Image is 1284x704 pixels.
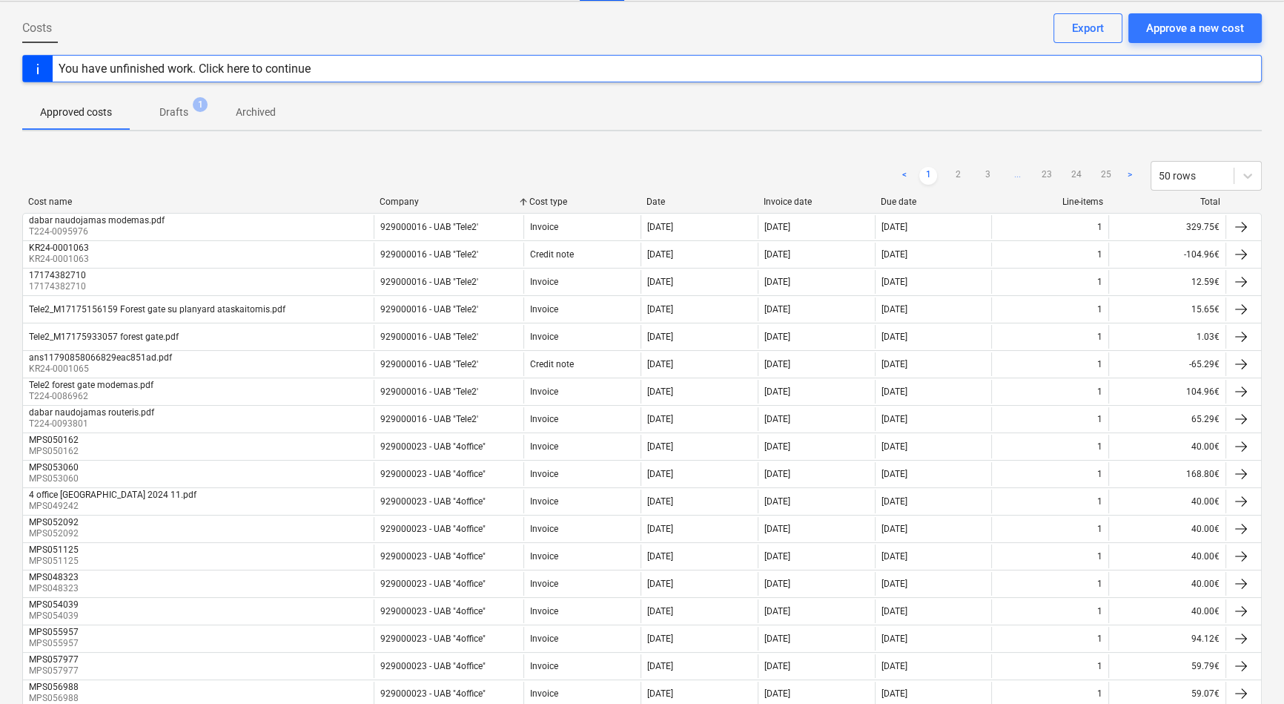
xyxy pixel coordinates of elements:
[29,517,79,527] div: MPS052092
[529,197,635,207] div: Cost type
[764,277,790,287] div: [DATE]
[881,606,907,616] div: [DATE]
[236,105,276,120] p: Archived
[29,654,79,665] div: MPS057977
[29,682,79,692] div: MPS056988
[29,572,79,582] div: MPS048323
[1121,167,1139,185] a: Next page
[380,634,486,644] div: 929000023 - UAB "4office"
[380,661,486,671] div: 929000023 - UAB "4office"
[764,496,790,507] div: [DATE]
[380,277,478,287] div: 929000016 - UAB "Tele2'
[646,197,752,207] div: Date
[29,280,89,293] p: 17174382710
[1097,222,1102,232] div: 1
[29,545,79,555] div: MPS051125
[647,249,673,260] div: [DATE]
[29,500,199,513] p: MPS049242
[530,414,558,424] div: Invoice
[29,582,82,595] p: MPS048323
[647,469,673,479] div: [DATE]
[647,579,673,589] div: [DATE]
[1072,19,1104,38] div: Export
[530,606,558,616] div: Invoice
[647,304,673,315] div: [DATE]
[881,304,907,315] div: [DATE]
[1097,606,1102,616] div: 1
[530,332,558,342] div: Invoice
[29,555,82,568] p: MPS051125
[764,634,790,644] div: [DATE]
[29,390,156,403] p: T224-0086962
[647,496,673,507] div: [DATE]
[29,473,82,485] p: MPS053060
[764,332,790,342] div: [DATE]
[764,386,790,397] div: [DATE]
[40,105,112,120] p: Approved costs
[1053,13,1122,43] button: Export
[881,688,907,699] div: [DATE]
[530,249,574,260] div: Credit note
[530,551,558,562] div: Invoice
[29,332,179,342] div: Tele2_M17175933057 forest gate.pdf
[29,490,196,500] div: 4 office [GEOGRAPHIC_DATA] 2024 11.pdf
[881,197,986,207] div: Due date
[647,551,673,562] div: [DATE]
[29,226,168,238] p: T224-0095976
[22,19,52,37] span: Costs
[530,304,558,315] div: Invoice
[380,249,478,260] div: 929000016 - UAB "Tele2'
[1128,13,1262,43] button: Approve a new cost
[530,441,558,452] div: Invoice
[1210,633,1284,704] div: Chat Widget
[1108,380,1225,404] div: 104.96€
[949,167,967,185] a: Page 2
[380,304,478,315] div: 929000016 - UAB "Tele2'
[1097,496,1102,507] div: 1
[380,222,478,232] div: 929000016 - UAB "Tele2'
[647,332,673,342] div: [DATE]
[1108,627,1225,651] div: 94.12€
[380,359,478,369] div: 929000016 - UAB "Tele2'
[1108,407,1225,431] div: 65.29€
[1108,517,1225,541] div: 40.00€
[896,167,913,185] a: Previous page
[380,524,486,534] div: 929000023 - UAB "4office"
[647,277,673,287] div: [DATE]
[380,441,486,452] div: 929000023 - UAB "4office"
[29,435,79,445] div: MPS050162
[1108,572,1225,596] div: 40.00€
[647,359,673,369] div: [DATE]
[1115,197,1220,207] div: Total
[1097,386,1102,397] div: 1
[1008,167,1026,185] a: ...
[1108,435,1225,458] div: 40.00€
[159,105,188,120] p: Drafts
[647,386,673,397] div: [DATE]
[881,332,907,342] div: [DATE]
[1097,167,1115,185] a: Page 25
[29,363,175,375] p: KR24-0001065
[881,524,907,534] div: [DATE]
[1097,277,1102,287] div: 1
[29,352,172,363] div: ans11790858066829eac851ad.pdf
[881,634,907,644] div: [DATE]
[380,469,486,479] div: 929000023 - UAB "4office"
[1097,524,1102,534] div: 1
[380,579,486,589] div: 929000023 - UAB "4office"
[1097,551,1102,562] div: 1
[29,418,157,430] p: T224-0093801
[919,167,937,185] a: Page 1 is your current page
[647,661,673,671] div: [DATE]
[380,496,486,507] div: 929000023 - UAB "4office"
[1108,352,1225,376] div: -65.29€
[1108,545,1225,568] div: 40.00€
[647,606,673,616] div: [DATE]
[881,222,907,232] div: [DATE]
[764,222,790,232] div: [DATE]
[29,270,86,280] div: 17174382710
[1097,414,1102,424] div: 1
[881,386,907,397] div: [DATE]
[29,462,79,473] div: MPS053060
[764,688,790,699] div: [DATE]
